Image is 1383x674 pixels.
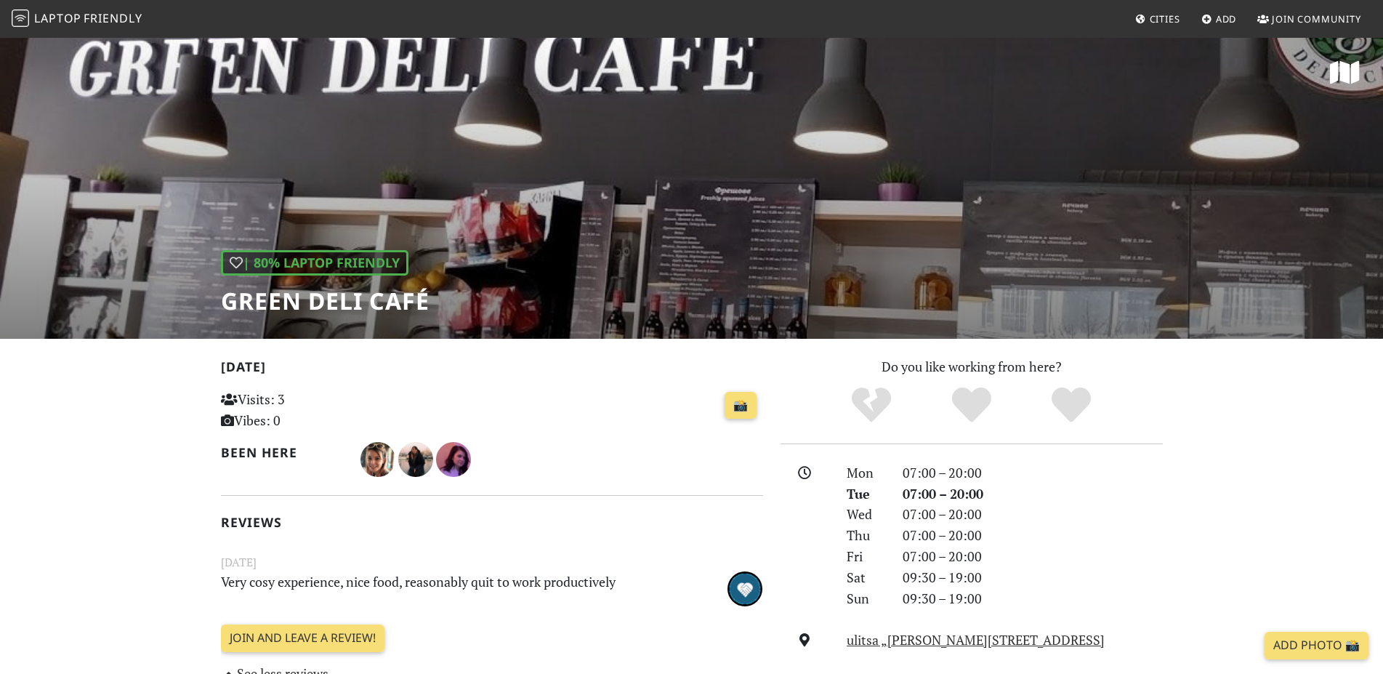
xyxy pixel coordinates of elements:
[781,356,1163,377] p: Do you like working from here?
[838,525,893,546] div: Thu
[398,442,433,477] img: 1383-leticia.jpg
[1251,6,1367,32] a: Join Community
[221,445,344,460] h2: Been here
[360,442,395,477] img: 1637-leti.jpg
[1216,12,1237,25] span: Add
[838,504,893,525] div: Wed
[894,462,1172,484] div: 07:00 – 20:00
[1021,385,1121,425] div: Definitely!
[436,442,471,477] img: 1200-yanislava.jpg
[398,449,436,467] span: Letícia Ramalho
[34,10,81,26] span: Laptop
[727,578,762,595] span: Gianfranco
[221,250,408,276] div: | 80% Laptop Friendly
[1195,6,1243,32] a: Add
[838,588,893,609] div: Sun
[894,588,1172,609] div: 09:30 – 19:00
[360,449,398,467] span: Leti Ramalho
[727,571,762,606] img: 3889-gianfranco.jpg
[221,389,390,431] p: Visits: 3 Vibes: 0
[894,525,1172,546] div: 07:00 – 20:00
[894,567,1172,588] div: 09:30 – 19:00
[922,385,1022,425] div: Yes
[1272,12,1361,25] span: Join Community
[838,462,893,484] div: Mon
[212,553,772,571] small: [DATE]
[847,631,1105,649] a: ulitsa „[PERSON_NAME][STREET_ADDRESS]
[221,287,430,315] h1: Green Deli Café
[1150,12,1180,25] span: Cities
[212,571,679,604] p: Very cosy experience, nice food, reasonably quit to work productively
[894,504,1172,525] div: 07:00 – 20:00
[1265,632,1368,659] a: Add Photo 📸
[894,484,1172,505] div: 07:00 – 20:00
[838,546,893,567] div: Fri
[221,515,763,530] h2: Reviews
[894,546,1172,567] div: 07:00 – 20:00
[838,484,893,505] div: Tue
[12,7,142,32] a: LaptopFriendly LaptopFriendly
[12,9,29,27] img: LaptopFriendly
[221,359,763,380] h2: [DATE]
[1129,6,1186,32] a: Cities
[84,10,142,26] span: Friendly
[436,449,471,467] span: Yanislava Aleksandrova
[821,385,922,425] div: No
[725,392,757,420] a: 📸
[838,567,893,588] div: Sat
[221,625,384,652] a: Join and leave a review!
